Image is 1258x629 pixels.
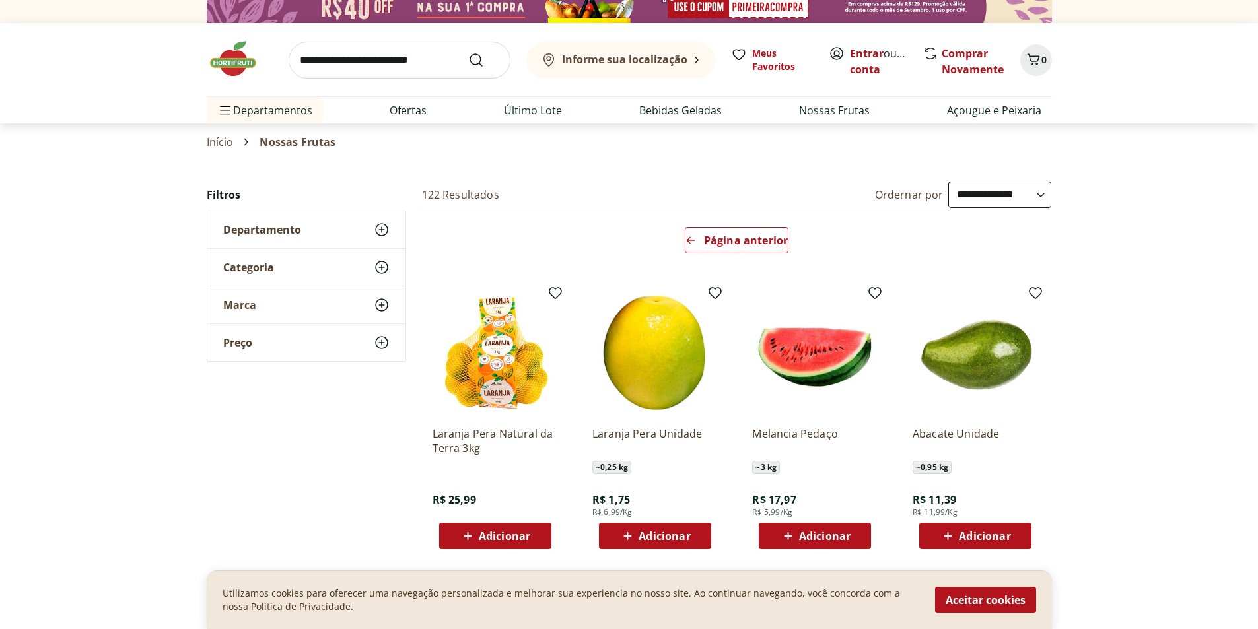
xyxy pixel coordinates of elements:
a: Bebidas Geladas [639,102,722,118]
button: Submit Search [468,52,500,68]
span: ~ 3 kg [752,461,780,474]
span: Meus Favoritos [752,47,813,73]
p: Utilizamos cookies para oferecer uma navegação personalizada e melhorar sua experiencia no nosso ... [223,587,919,613]
a: Meus Favoritos [731,47,813,73]
a: Página anterior [685,227,788,259]
a: Laranja Pera Natural da Terra 3kg [433,426,558,455]
button: Adicionar [759,523,871,549]
a: Açougue e Peixaria [947,102,1041,118]
button: Carrinho [1020,44,1052,76]
span: R$ 1,75 [592,492,630,507]
label: Ordernar por [875,187,944,202]
img: Abacate Unidade [913,290,1038,416]
button: Adicionar [439,523,551,549]
span: Preço [223,336,252,349]
span: Departamentos [217,94,312,126]
button: Departamento [207,211,405,248]
a: Ofertas [390,102,427,118]
span: Nossas Frutas [260,136,335,148]
span: Página anterior [704,235,788,246]
input: search [289,42,510,79]
span: ou [850,46,909,77]
a: Melancia Pedaço [752,426,878,455]
a: Entrar [850,46,884,61]
span: Adicionar [959,531,1010,541]
span: R$ 11,39 [913,492,956,507]
img: Hortifruti [207,39,273,79]
a: Comprar Novamente [942,46,1004,77]
button: Preço [207,324,405,361]
span: R$ 5,99/Kg [752,507,792,517]
span: Adicionar [479,531,530,541]
img: Laranja Pera Unidade [592,290,718,416]
span: R$ 11,99/Kg [913,507,958,517]
span: Marca [223,298,256,312]
span: ~ 0,25 kg [592,461,631,474]
button: Adicionar [919,523,1031,549]
button: Marca [207,286,405,323]
button: Informe sua localização [526,42,715,79]
span: R$ 17,97 [752,492,796,507]
a: Último Lote [504,102,562,118]
h2: 122 Resultados [422,187,499,202]
span: Adicionar [639,531,690,541]
a: Criar conta [850,46,923,77]
button: Aceitar cookies [935,587,1036,613]
b: Informe sua localização [562,52,687,67]
h2: Filtros [207,182,406,208]
svg: Arrow Left icon [685,235,696,246]
a: Nossas Frutas [799,102,870,118]
a: Início [207,136,234,148]
span: 0 [1041,53,1047,66]
img: Melancia Pedaço [752,290,878,416]
a: Laranja Pera Unidade [592,426,718,455]
span: R$ 6,99/Kg [592,507,633,517]
a: Abacate Unidade [913,426,1038,455]
span: Categoria [223,261,274,274]
button: Adicionar [599,523,711,549]
span: ~ 0,95 kg [913,461,952,474]
button: Categoria [207,249,405,286]
span: Adicionar [799,531,851,541]
button: Menu [217,94,233,126]
span: R$ 25,99 [433,492,476,507]
img: Laranja Pera Natural da Terra 3kg [433,290,558,416]
span: Departamento [223,223,301,236]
